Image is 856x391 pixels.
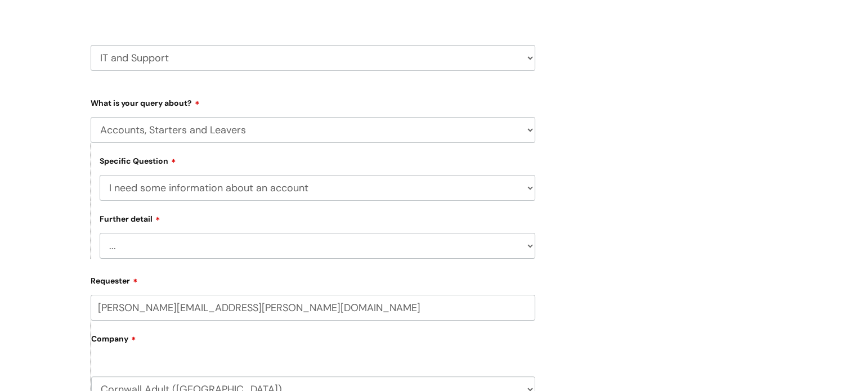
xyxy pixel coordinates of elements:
label: Specific Question [100,155,176,166]
label: Company [91,330,535,356]
label: Requester [91,272,535,286]
label: Further detail [100,213,160,224]
label: What is your query about? [91,95,535,108]
input: Email [91,295,535,321]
